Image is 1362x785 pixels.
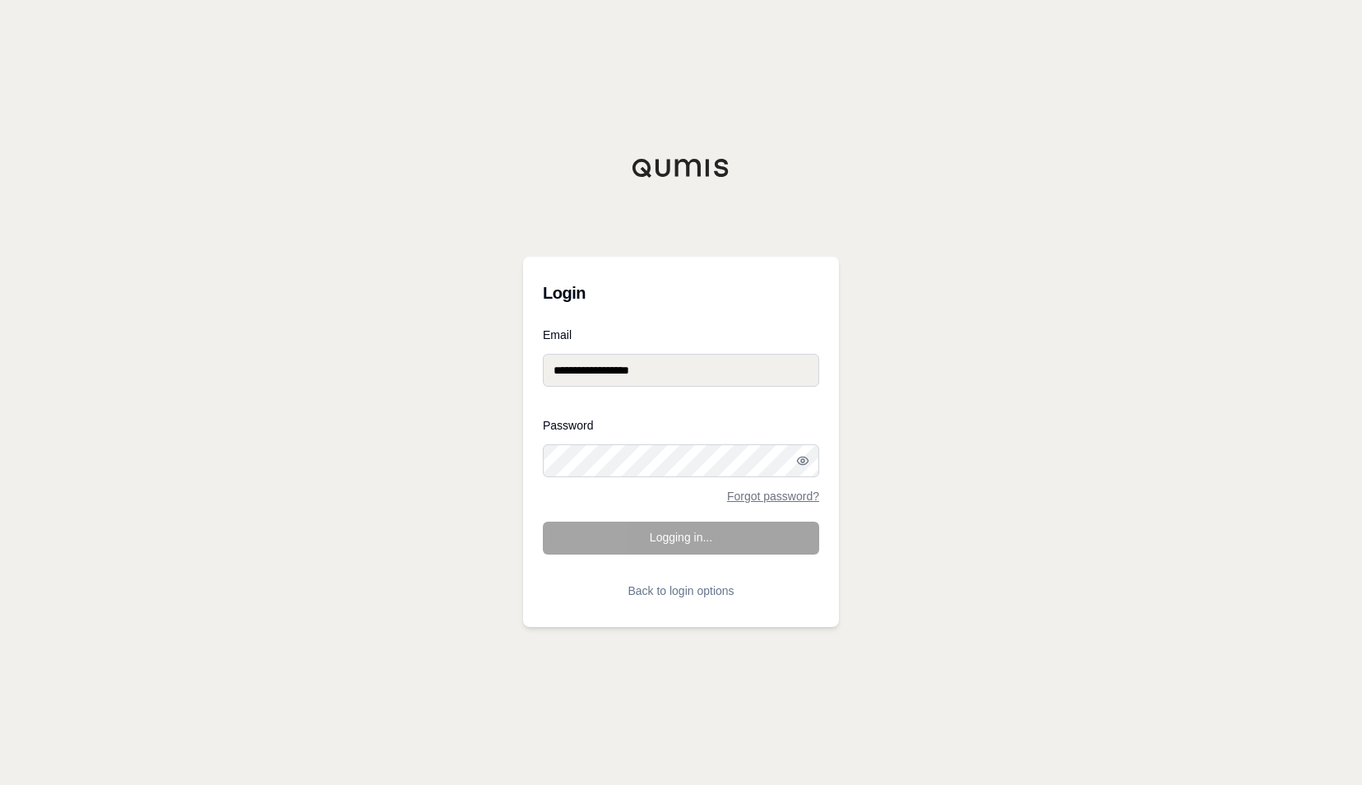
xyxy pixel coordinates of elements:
[543,329,819,341] label: Email
[543,420,819,431] label: Password
[543,574,819,607] button: Back to login options
[727,490,819,502] a: Forgot password?
[543,276,819,309] h3: Login
[632,158,730,178] img: Qumis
